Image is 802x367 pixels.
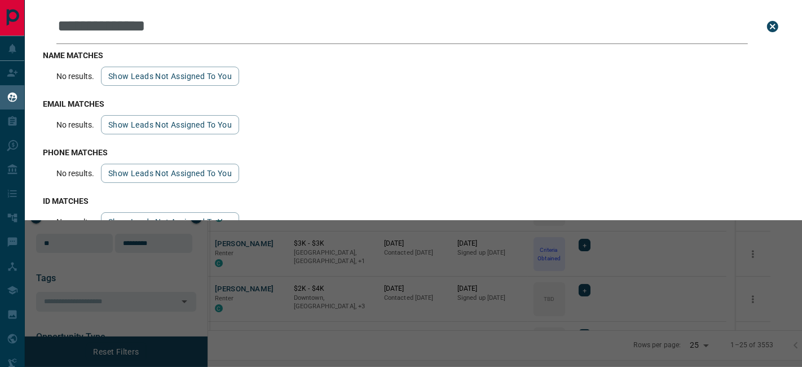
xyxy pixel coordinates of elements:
[56,217,94,226] p: No results.
[761,15,784,38] button: close search bar
[43,196,784,206] h3: id matches
[43,99,784,108] h3: email matches
[101,164,239,183] button: show leads not assigned to you
[43,148,784,157] h3: phone matches
[101,212,239,231] button: show leads not assigned to you
[56,169,94,178] p: No results.
[56,120,94,129] p: No results.
[101,67,239,86] button: show leads not assigned to you
[43,51,784,60] h3: name matches
[56,72,94,81] p: No results.
[101,115,239,134] button: show leads not assigned to you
